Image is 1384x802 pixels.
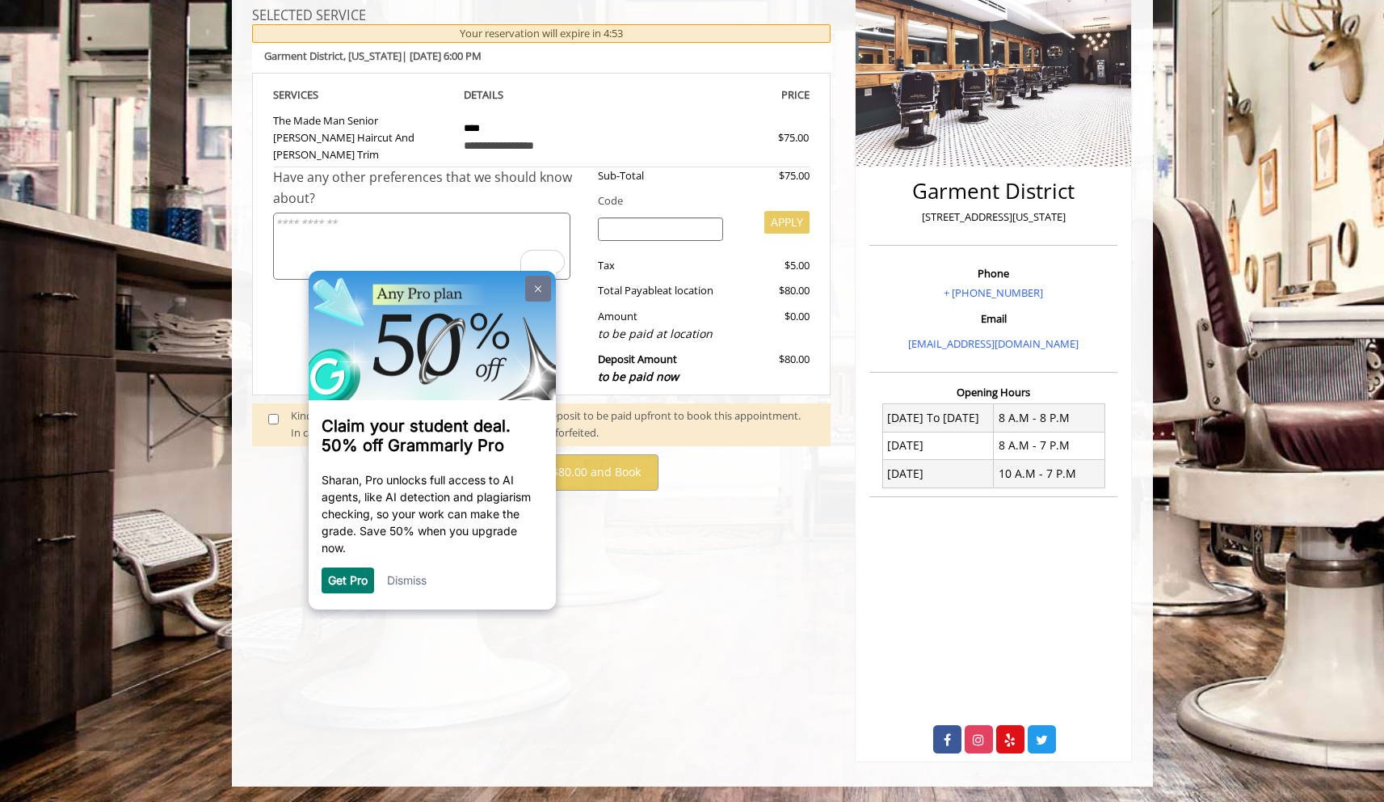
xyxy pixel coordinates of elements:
[87,302,127,316] a: Dismiss
[735,167,810,184] div: $75.00
[273,104,452,167] td: The Made Man Senior [PERSON_NAME] Haircut And [PERSON_NAME] Trim
[908,336,1079,351] a: [EMAIL_ADDRESS][DOMAIN_NAME]
[598,369,679,384] span: to be paid now
[598,352,679,384] b: Deposit Amount
[264,49,482,63] b: Garment District | [DATE] 6:00 PM
[735,257,810,274] div: $5.00
[235,15,242,22] img: close_x_white.png
[586,257,735,274] div: Tax
[735,351,810,386] div: $80.00
[291,407,814,441] div: Kindly consent: We need your credit card details and deposit to be paid upfront to book this appo...
[873,268,1113,279] h3: Phone
[873,209,1113,226] p: [STREET_ADDRESS][US_STATE]
[882,460,994,488] td: [DATE]
[882,432,994,459] td: [DATE]
[343,49,402,63] span: , [US_STATE]
[452,86,631,104] th: DETAILS
[252,24,831,43] div: Your reservation will expire in 4:53
[944,285,1043,300] a: + [PHONE_NUMBER]
[994,460,1105,488] td: 10 A.M - 7 P.M
[586,192,810,209] div: Code
[663,283,713,298] span: at location
[22,200,243,285] p: Sharan, Pro unlocks full access to AI agents, like AI detection and plagiarism checking, so your ...
[873,179,1113,203] h2: Garment District
[994,432,1105,459] td: 8 A.M - 7 P.M
[512,454,658,491] button: Pay $80.00 and Book
[22,146,243,184] h3: Claim your student deal. 50% off Grammarly Pro
[273,167,587,209] div: Have any other preferences that we should know about?
[28,302,68,316] a: Get Pro
[882,404,994,432] td: [DATE] To [DATE]
[720,129,809,146] div: $75.00
[273,86,452,104] th: SERVICE
[994,404,1105,432] td: 8 A.M - 8 P.M
[598,325,723,343] div: to be paid at location
[586,282,735,299] div: Total Payable
[873,313,1113,324] h3: Email
[313,87,318,102] span: S
[735,282,810,299] div: $80.00
[869,386,1117,398] h3: Opening Hours
[586,167,735,184] div: Sub-Total
[764,211,810,234] button: APPLY
[586,308,735,343] div: Amount
[273,213,570,280] textarea: To enrich screen reader interactions, please activate Accessibility in Grammarly extension settings
[735,308,810,343] div: $0.00
[631,86,810,104] th: PRICE
[252,9,831,23] h3: SELECTED SERVICE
